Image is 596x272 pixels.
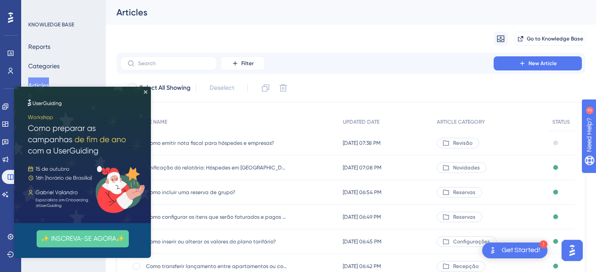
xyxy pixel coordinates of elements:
span: UPDATED DATE [343,118,379,125]
span: [DATE] 06:54 PM [343,189,382,196]
span: Reservas [453,213,476,221]
span: STATUS [552,118,570,125]
span: Deselect [210,83,234,93]
span: Need Help? [21,2,55,13]
button: New Article [494,56,582,70]
span: Como inserir ou alterar os valores do plano tarifário? [146,238,287,245]
div: KNOWLEDGE BASE [28,21,74,28]
iframe: UserGuiding AI Assistant Launcher [559,237,585,264]
span: Novidades [453,164,480,171]
button: Categories [28,58,60,74]
button: Reports [28,39,50,55]
span: Como configurar os itens que serão faturados e pagos pela empresa/ agência de turismo? [146,213,287,221]
div: 2 [61,4,64,11]
div: 1 [540,240,547,248]
span: ARTICLE CATEGORY [437,118,485,125]
button: Articles [28,77,49,93]
span: Como transferir lançamento entre apartamentos ou contas avulsas? [146,263,287,270]
span: Unificação do relatório: Hóspedes em [GEOGRAPHIC_DATA] [146,164,287,171]
span: Configurações [453,238,490,245]
span: Como emitir nota fiscal para hóspedes e empresas? [146,140,287,147]
span: New Article [529,60,557,67]
span: [DATE] 07:08 PM [343,164,382,171]
span: Recepção [453,263,479,270]
span: [DATE] 06:49 PM [343,213,381,221]
button: Deselect [202,80,242,96]
button: ✨ INSCREVA-SE AGORA✨ [22,143,115,161]
span: Select All Showing [139,83,191,93]
span: Como incluir uma reserva de grupo? [146,189,287,196]
span: Reservas [453,189,476,196]
div: Get Started! [502,246,540,255]
span: Revisão [453,140,472,147]
button: Filter [221,56,265,70]
span: Filter [241,60,254,67]
div: Articles [116,6,563,18]
span: [DATE] 06:42 PM [343,263,381,270]
span: [DATE] 06:45 PM [343,238,382,245]
span: Go to Knowledge Base [527,35,583,42]
span: [DATE] 07:38 PM [343,140,381,147]
div: Open Get Started! checklist, remaining modules: 1 [482,243,547,258]
input: Search [138,60,210,66]
div: Close Preview [130,4,133,7]
img: launcher-image-alternative-text [487,245,498,256]
button: Go to Knowledge Base [515,32,585,46]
